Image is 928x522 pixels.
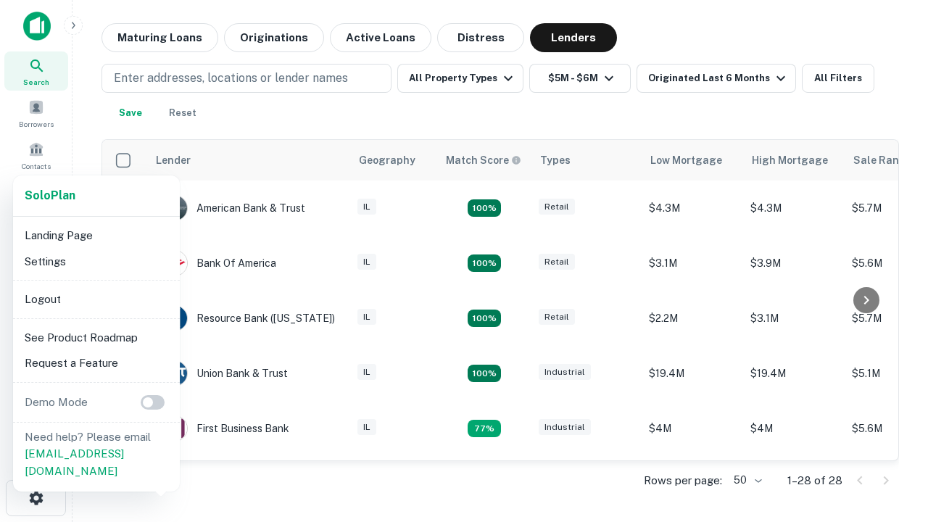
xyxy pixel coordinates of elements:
p: Need help? Please email [25,428,168,480]
a: SoloPlan [25,187,75,204]
li: Logout [19,286,174,312]
a: [EMAIL_ADDRESS][DOMAIN_NAME] [25,447,124,477]
li: Request a Feature [19,350,174,376]
iframe: Chat Widget [855,360,928,429]
li: See Product Roadmap [19,325,174,351]
p: Demo Mode [19,394,94,411]
strong: Solo Plan [25,188,75,202]
li: Landing Page [19,223,174,249]
li: Settings [19,249,174,275]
